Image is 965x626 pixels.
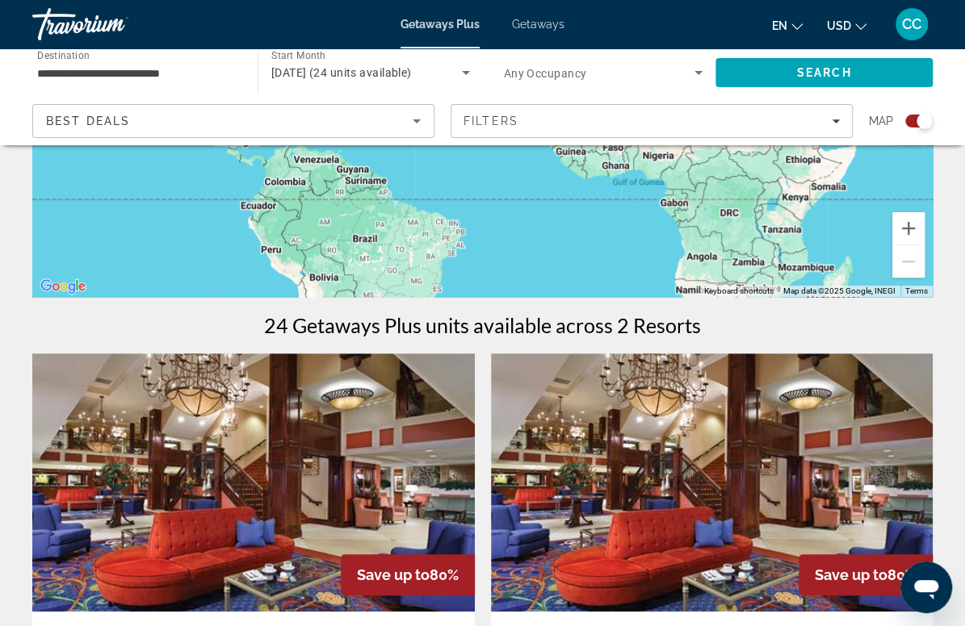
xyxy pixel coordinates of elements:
button: Zoom out [892,245,925,278]
img: Villa Roma Resort Lodges [32,353,475,611]
span: Map [869,110,893,132]
button: Keyboard shortcuts [704,286,774,297]
span: Map data ©2025 Google, INEGI [783,286,896,295]
mat-select: Sort by [46,111,421,131]
button: Zoom in [892,212,925,244]
span: Start Month [271,50,325,61]
span: [DATE] (24 units available) [271,66,412,79]
span: Save up to [357,566,430,583]
span: en [772,19,787,32]
span: CC [902,16,921,32]
button: Change currency [827,14,866,37]
a: Getaways [512,18,564,31]
a: Open this area in Google Maps (opens a new window) [36,276,90,297]
span: Search [797,66,852,79]
h1: 24 Getaways Plus units available across 2 Resorts [264,313,701,337]
a: Getaways Plus [401,18,480,31]
span: Destination [37,49,90,61]
span: Save up to [815,566,887,583]
button: User Menu [891,7,933,41]
img: Villa Roma Resort Lodges [491,353,934,611]
a: Travorium [32,3,194,45]
button: Filters [451,104,853,138]
span: Any Occupancy [504,67,587,80]
span: Filters [464,115,518,127]
input: Select destination [37,64,237,83]
span: Best Deals [46,115,130,127]
button: Search [715,58,933,87]
div: 80% [799,554,933,595]
button: Change language [772,14,803,37]
div: 80% [341,554,475,595]
iframe: Button to launch messaging window [900,561,952,613]
img: Google [36,276,90,297]
a: Terms (opens in new tab) [905,286,928,295]
span: USD [827,19,851,32]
